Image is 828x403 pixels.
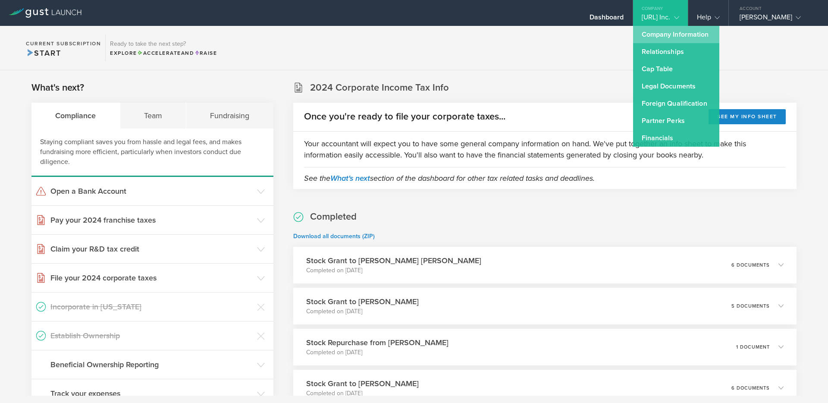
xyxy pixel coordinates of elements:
[709,109,786,124] button: See my info sheet
[31,129,273,177] div: Staying compliant saves you from hassle and legal fees, and makes fundraising more efficient, par...
[306,378,419,389] h3: Stock Grant to [PERSON_NAME]
[642,13,679,26] div: [URL] Inc.
[50,359,253,370] h3: Beneficial Ownership Reporting
[137,50,181,56] span: Accelerate
[137,50,194,56] span: and
[26,41,101,46] h2: Current Subscription
[306,348,448,357] p: Completed on [DATE]
[186,103,273,129] div: Fundraising
[50,243,253,255] h3: Claim your R&D tax credit
[50,388,253,399] h3: Track your expenses
[731,304,770,309] p: 5 documents
[697,13,720,26] div: Help
[50,214,253,226] h3: Pay your 2024 franchise taxes
[736,345,770,349] p: 1 document
[304,110,505,123] h2: Once you're ready to file your corporate taxes...
[590,13,624,26] div: Dashboard
[304,173,595,183] em: See the section of the dashboard for other tax related tasks and deadlines.
[306,255,481,266] h3: Stock Grant to [PERSON_NAME] [PERSON_NAME]
[293,233,375,240] a: Download all documents (ZIP)
[330,173,370,183] a: What's next
[306,296,419,307] h3: Stock Grant to [PERSON_NAME]
[50,186,253,197] h3: Open a Bank Account
[306,266,481,275] p: Completed on [DATE]
[105,35,221,61] div: Ready to take the next step?ExploreAccelerateandRaise
[26,48,61,58] span: Start
[304,138,786,161] p: Your accountant will expect you to have some general company information on hand. We've put toget...
[731,263,770,268] p: 6 documents
[110,49,217,57] div: Explore
[194,50,217,56] span: Raise
[50,330,253,341] h3: Establish Ownership
[120,103,187,129] div: Team
[50,301,253,312] h3: Incorporate in [US_STATE]
[306,389,419,398] p: Completed on [DATE]
[731,386,770,390] p: 6 documents
[31,82,84,94] h2: What's next?
[31,103,120,129] div: Compliance
[50,272,253,283] h3: File your 2024 corporate taxes
[306,337,448,348] h3: Stock Repurchase from [PERSON_NAME]
[306,307,419,316] p: Completed on [DATE]
[310,211,357,223] h2: Completed
[110,41,217,47] h3: Ready to take the next step?
[740,13,813,26] div: [PERSON_NAME]
[310,82,449,94] h2: 2024 Corporate Income Tax Info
